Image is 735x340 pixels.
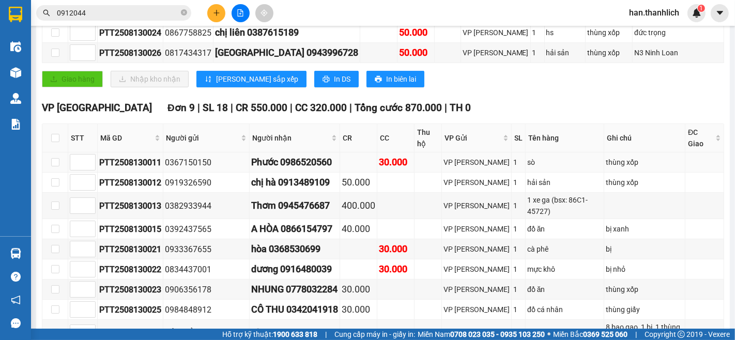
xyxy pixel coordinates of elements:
span: caret-down [715,8,725,18]
div: 0919326590 [165,176,248,189]
div: Khương 0838842313 [251,326,338,340]
div: PTT2508130011 [99,156,161,169]
span: Miền Nam [418,329,545,340]
div: 0382933944 [165,199,248,212]
td: VP Phan Thiết [442,152,512,173]
th: Ghi chú [604,124,685,152]
div: 1 [513,284,524,295]
span: aim [261,9,268,17]
span: In DS [334,73,350,85]
td: VP Phan Thiết [442,259,512,280]
td: PTT2508130024 [98,23,163,43]
div: 1 [532,27,543,38]
div: 1 [513,200,524,211]
button: uploadGiao hàng [42,71,103,87]
div: 1 [513,264,524,275]
img: solution-icon [10,119,21,130]
div: thùng xốp [587,27,631,38]
td: VP Phan Thiết [442,239,512,259]
input: Tìm tên, số ĐT hoặc mã đơn [57,7,179,19]
span: Tổng cước 870.000 [355,102,442,114]
span: file-add [237,9,244,17]
img: warehouse-icon [10,41,21,52]
td: PTT2508130021 [98,239,163,259]
td: VP Phan Thiết [442,193,512,219]
div: 400.000 [342,198,375,213]
div: PTT2508130024 [99,26,161,39]
div: 10 [513,327,524,338]
span: CC 320.000 [295,102,347,114]
td: VP Phan Thiết [442,280,512,300]
div: VP [PERSON_NAME] [463,47,529,58]
span: search [43,9,50,17]
div: thùng giấy [606,304,683,315]
li: [PERSON_NAME] [5,5,150,25]
div: VP [PERSON_NAME] [463,27,529,38]
span: VP Gửi [445,132,501,144]
div: 0367150150 [165,156,248,169]
div: 40.000 [342,222,375,236]
div: 1 [513,223,524,235]
div: 0867758825 [165,26,211,39]
span: SL 18 [203,102,228,114]
img: warehouse-icon [10,93,21,104]
div: thùng xốp [606,177,683,188]
b: Lô 6 0607 [GEOGRAPHIC_DATA], [GEOGRAPHIC_DATA] [71,68,135,122]
th: Thu hộ [415,124,442,152]
div: VP [PERSON_NAME] [443,177,510,188]
div: bị xanh [606,223,683,235]
div: VP [PERSON_NAME] [443,264,510,275]
span: Mã GD [100,132,152,144]
button: sort-ascending[PERSON_NAME] sắp xếp [196,71,307,87]
div: CÔ THU 0342041918 [251,302,338,317]
div: 0817434317 [165,47,211,59]
span: | [197,102,200,114]
div: thùng xốp [587,47,631,58]
div: PTT2508130015 [99,223,161,236]
div: 1 [513,243,524,255]
th: CR [340,124,377,152]
div: 30.000 [379,262,412,276]
div: thùng xốp [606,284,683,295]
div: bị [606,243,683,255]
span: notification [11,295,21,305]
button: aim [255,4,273,22]
td: VP Phan Thiết [461,43,531,63]
td: VP Phan Thiết [442,173,512,193]
td: VP Phan Thiết [461,23,531,43]
span: Người gửi [166,132,239,144]
div: NHUNG 0778032284 [251,282,338,297]
div: 30.000 [379,242,412,256]
button: downloadNhập kho nhận [111,71,189,87]
div: PTT2508130023 [99,283,161,296]
strong: 0369 525 060 [583,330,627,338]
span: close-circle [181,8,187,18]
img: icon-new-feature [692,8,701,18]
td: PTT2508130015 [98,219,163,239]
li: VP VP [GEOGRAPHIC_DATA] [5,44,71,78]
span: | [290,102,293,114]
div: A HÒA 0866154797 [251,222,338,236]
span: ⚪️ [547,332,550,336]
div: VP [PERSON_NAME] [443,304,510,315]
div: PTT2508130026 [99,47,161,59]
div: đồ ăn [527,223,602,235]
sup: 1 [698,5,705,12]
div: 0392437565 [165,223,248,236]
th: CC [377,124,415,152]
div: VP [PERSON_NAME] [443,200,510,211]
td: PTT2508130023 [98,280,163,300]
div: PTT2508130022 [99,263,161,276]
span: Người nhận [252,132,329,144]
span: In biên lai [386,73,416,85]
td: PTT2508130025 [98,300,163,320]
div: 50.000 [342,175,375,190]
div: PTT2508130021 [99,243,161,256]
div: VP [PERSON_NAME] [443,243,510,255]
div: N3 Ninh Loan [634,47,722,58]
div: chị liên 0387615189 [215,25,358,40]
div: bị nhỏ [606,264,683,275]
div: 1 xe ga (bsx: 86C1-45727) [527,194,602,217]
div: mực khô [527,264,602,275]
div: 1 [513,304,524,315]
